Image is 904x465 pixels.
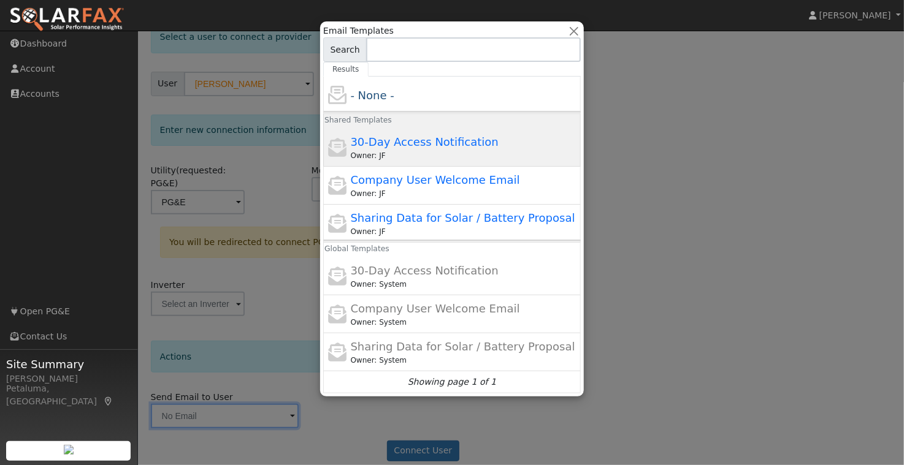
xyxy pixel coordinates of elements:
[323,62,369,77] a: Results
[6,382,131,408] div: Petaluma, [GEOGRAPHIC_DATA]
[64,445,74,455] img: retrieve
[351,89,394,102] span: - None -
[351,150,578,161] div: Jayson Fernandes
[323,25,394,37] span: Email Templates
[351,340,575,353] span: Sharing Data for Solar / Battery Proposal
[351,173,520,186] span: Company User Welcome Email
[819,10,891,20] span: [PERSON_NAME]
[6,372,131,385] div: [PERSON_NAME]
[323,37,367,62] span: Search
[351,135,499,148] span: 30-Day Access Notification
[103,396,114,406] a: Map
[408,376,496,388] i: Showing page 1 of 1
[351,211,575,224] span: Sharing Data for Solar / Battery Proposal
[9,7,124,32] img: SolarFax
[351,355,578,366] div: Leroy Coffman
[316,112,333,129] h6: Shared Templates
[351,302,520,315] span: Company User Welcome Email
[316,240,333,258] h6: Global Templates
[351,188,578,199] div: Jayson Fernandes
[351,264,499,277] span: 30-Day Access Notification
[351,279,578,290] div: Leroy Coffman
[6,356,131,372] span: Site Summary
[351,317,578,328] div: Leroy Coffman
[351,226,578,237] div: Jayson Fernandes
